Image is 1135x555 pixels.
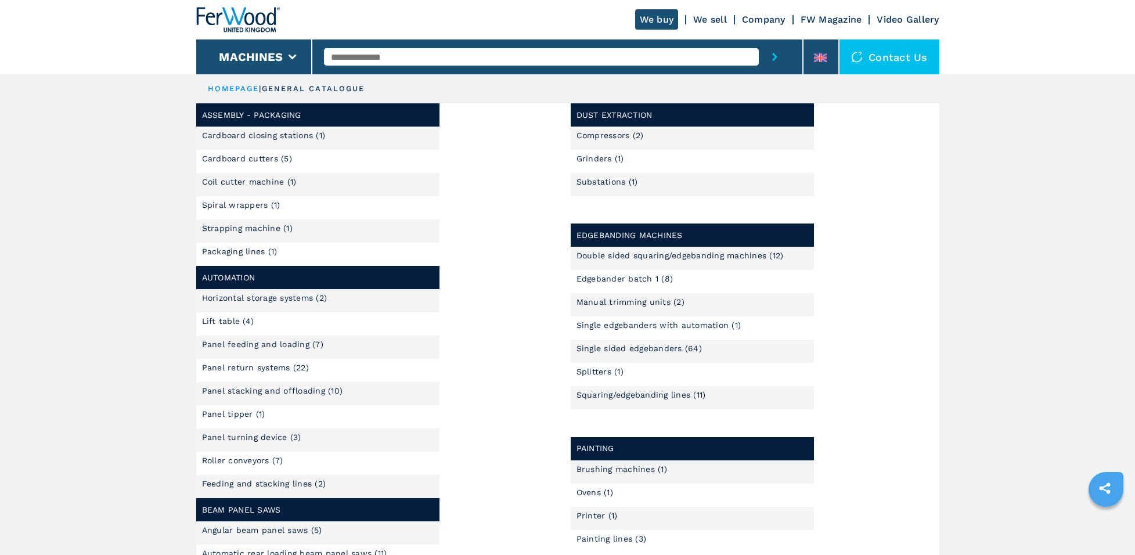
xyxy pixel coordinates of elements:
[635,9,679,30] a: We buy
[1090,474,1119,503] a: sharethis
[202,363,309,372] a: Panel return systems (22)
[576,321,741,329] a: Single edgebanders with automation (1)
[202,154,292,163] a: Cardboard cutters (5)
[693,14,727,25] a: We sell
[576,367,624,376] a: Splitters (1)
[576,110,653,120] a: Dust extraction
[576,511,618,520] a: Printer (1)
[202,317,254,325] a: Lift table (4)
[576,535,647,543] a: Painting lines (3)
[202,526,322,534] a: Angular beam panel saws (5)
[202,224,293,232] a: Strapping machine (1)
[208,84,260,93] a: HOMEPAGE
[576,230,683,240] a: Edgebanding machines
[742,14,786,25] a: Company
[576,298,684,306] a: Manual trimming units (2)
[196,7,280,33] img: Ferwood
[202,273,255,283] a: Automation
[576,465,667,473] a: Brushing machines (1)
[202,201,280,209] a: Spiral wrappers (1)
[576,251,784,260] a: Double sided squaring/edgebanding machines (12)
[202,433,301,441] a: Panel turning device (3)
[839,39,939,74] div: Contact us
[219,50,283,64] button: Machines
[202,110,301,120] a: Assembly - packaging
[202,294,327,302] a: Horizontal storage systems (2)
[202,387,343,395] a: Panel stacking and offloading (10)
[759,39,791,74] button: submit-button
[202,410,265,418] a: Panel tipper (1)
[801,14,862,25] a: FW Magazine
[202,456,283,464] a: Roller conveyors (7)
[877,14,939,25] a: Video Gallery
[576,154,624,163] a: Grinders (1)
[576,275,673,283] a: Edgebander batch 1 (8)
[576,488,613,496] a: Ovens (1)
[202,480,326,488] a: Feeding and stacking lines (2)
[202,247,278,255] a: Packaging lines (1)
[576,391,706,399] a: Squaring/edgebanding lines (11)
[202,178,297,186] a: Coil cutter machine (1)
[851,51,863,63] img: Contact us
[576,444,614,453] a: Painting
[576,131,644,139] a: Compressors (2)
[202,340,323,348] a: Panel feeding and loading (7)
[202,131,326,139] a: Cardboard closing stations (1)
[202,505,281,515] a: Beam panel saws
[262,84,365,94] p: general catalogue
[576,178,638,186] a: Substations (1)
[576,344,702,352] a: Single sided edgebanders (64)
[259,84,261,93] span: |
